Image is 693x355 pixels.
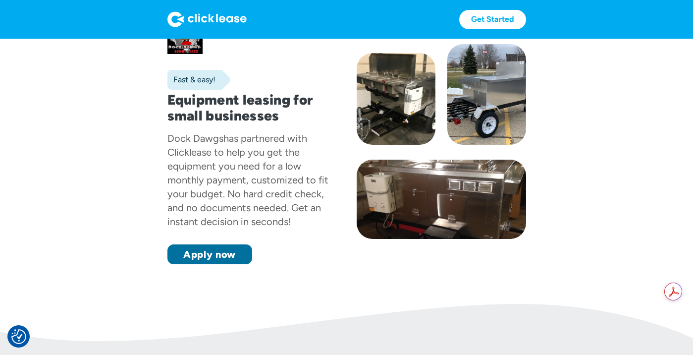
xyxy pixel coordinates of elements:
[167,132,328,228] div: has partnered with Clicklease to help you get the equipment you need for a low monthly payment, c...
[167,132,223,144] div: Dock Dawgs
[167,75,215,85] div: Fast & easy!
[167,244,252,264] a: Apply now
[11,329,26,344] img: Revisit consent button
[167,11,247,27] img: Logo
[459,10,526,29] a: Get Started
[11,329,26,344] button: Consent Preferences
[167,92,337,123] h1: Equipment leasing for small businesses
